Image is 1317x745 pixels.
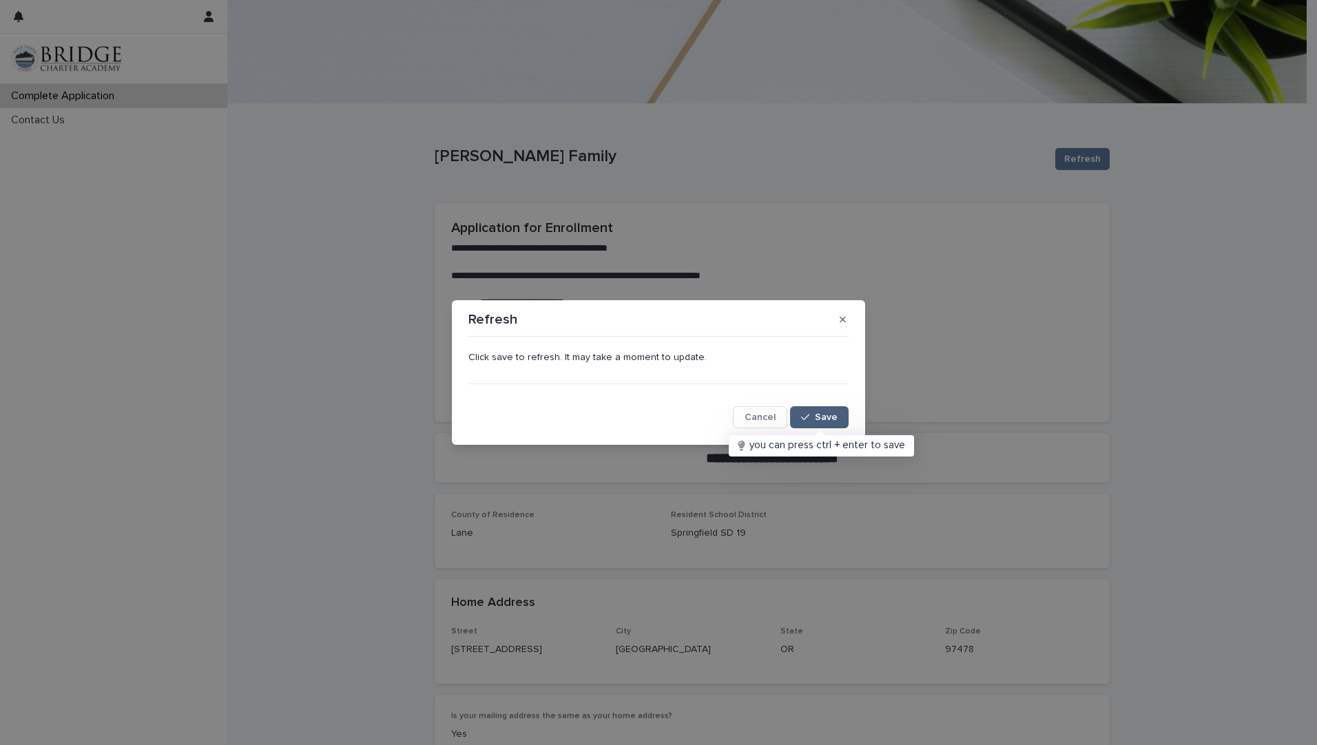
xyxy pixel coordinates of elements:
span: Cancel [745,412,776,422]
button: Save [790,406,849,428]
span: Save [815,412,838,422]
p: Refresh [468,311,517,328]
button: Cancel [733,406,787,428]
p: Click save to refresh. It may take a moment to update. [468,352,849,364]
